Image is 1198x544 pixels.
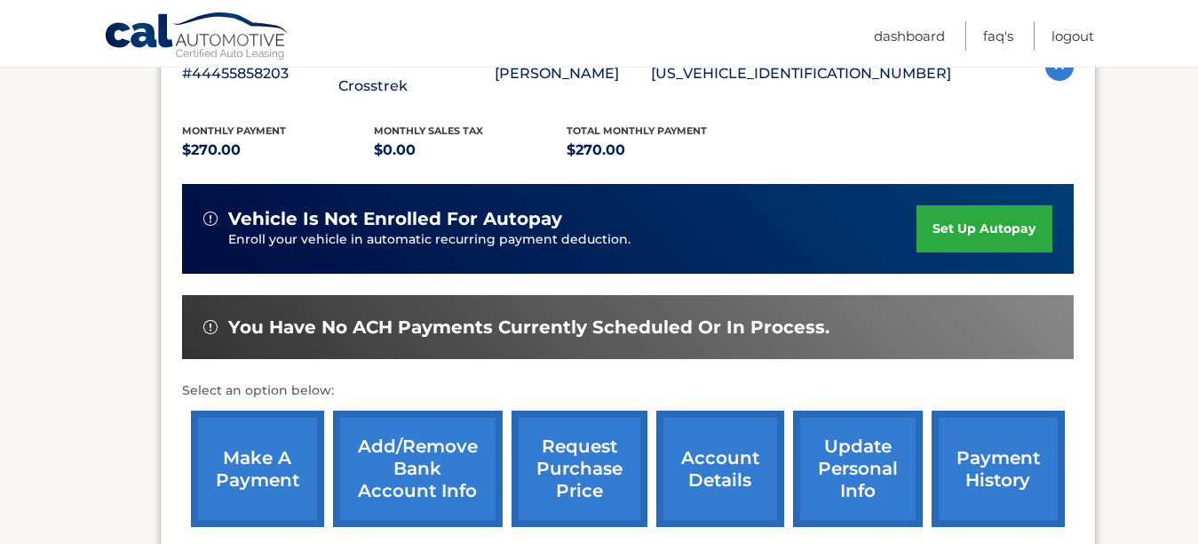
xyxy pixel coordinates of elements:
img: alert-white.svg [203,212,218,226]
a: account details [656,411,784,527]
p: Select an option below: [182,380,1074,402]
span: You have no ACH payments currently scheduled or in process. [228,316,829,339]
a: make a payment [191,411,324,527]
span: Monthly Payment [182,124,286,137]
a: set up autopay [916,205,1051,252]
a: request purchase price [512,411,647,527]
a: Logout [1051,21,1094,51]
p: [PERSON_NAME] [495,61,651,86]
span: Monthly sales Tax [374,124,483,137]
img: alert-white.svg [203,320,218,334]
a: update personal info [793,411,923,527]
span: Total Monthly Payment [567,124,707,137]
p: $0.00 [374,138,567,163]
a: payment history [932,411,1065,527]
a: FAQ's [983,21,1013,51]
p: #44455858203 [182,61,338,86]
a: Dashboard [874,21,945,51]
a: Add/Remove bank account info [333,411,503,527]
a: Cal Automotive [104,12,290,63]
p: 2025 Subaru Crosstrek [338,49,495,99]
p: $270.00 [182,138,375,163]
p: Enroll your vehicle in automatic recurring payment deduction. [228,230,917,250]
p: $270.00 [567,138,759,163]
p: [US_VEHICLE_IDENTIFICATION_NUMBER] [651,61,951,86]
span: vehicle is not enrolled for autopay [228,208,562,230]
